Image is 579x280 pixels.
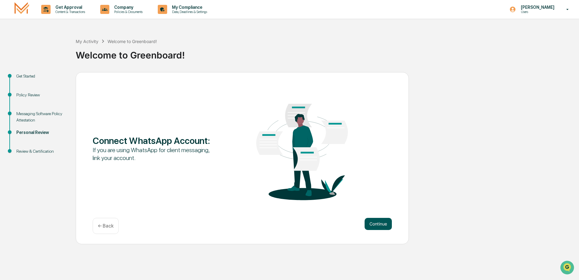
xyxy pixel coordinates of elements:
[4,85,41,96] a: 🔎Data Lookup
[365,218,392,230] button: Continue
[21,46,99,52] div: Start new chat
[516,5,557,10] p: [PERSON_NAME]
[15,2,29,16] img: logo
[103,48,110,55] button: Start new chat
[76,45,576,61] div: Welcome to Greenboard!
[44,77,49,82] div: 🗄️
[167,10,210,14] p: Data, Deadlines & Settings
[108,39,157,44] div: Welcome to Greenboard!
[43,102,73,107] a: Powered byPylon
[16,73,66,79] div: Get Started
[6,88,11,93] div: 🔎
[16,129,66,136] div: Personal Review
[16,111,66,123] div: Messaging Software Policy Attestation
[6,77,11,82] div: 🖐️
[21,52,77,57] div: We're available if you need us!
[98,223,114,229] p: ← Back
[41,74,78,85] a: 🗄️Attestations
[109,5,146,10] p: Company
[50,76,75,82] span: Attestations
[6,46,17,57] img: 1746055101610-c473b297-6a78-478c-a979-82029cc54cd1
[4,74,41,85] a: 🖐️Preclearance
[516,10,557,14] p: Users
[60,103,73,107] span: Pylon
[109,10,146,14] p: Policies & Documents
[167,5,210,10] p: My Compliance
[51,5,88,10] p: Get Approval
[16,92,66,98] div: Policy Review
[93,135,212,146] div: Connect WhatsApp Account :
[242,85,362,210] img: Connect WhatsApp Account
[6,13,110,22] p: How can we help?
[76,39,98,44] div: My Activity
[16,148,66,155] div: Review & Certification
[560,260,576,276] iframe: Open customer support
[93,146,212,162] div: If you are using WhatsApp for client messaging, link your account.
[12,88,38,94] span: Data Lookup
[12,76,39,82] span: Preclearance
[51,10,88,14] p: Content & Transactions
